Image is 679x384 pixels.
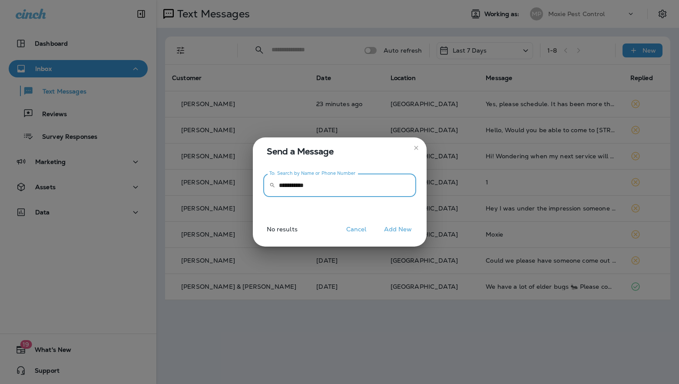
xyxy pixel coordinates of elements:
[249,226,298,240] p: No results
[267,144,416,158] span: Send a Message
[409,141,423,155] button: close
[380,223,417,236] button: Add New
[269,170,356,177] label: To: Search by Name or Phone Number
[340,223,373,236] button: Cancel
